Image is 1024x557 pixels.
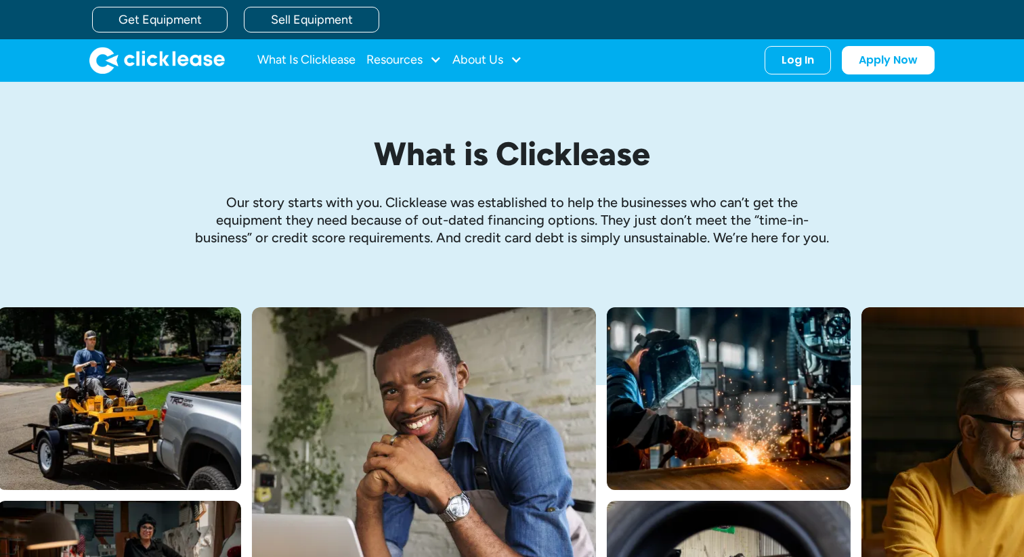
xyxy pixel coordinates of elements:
img: Clicklease logo [89,47,225,74]
div: Log In [782,53,814,67]
div: Resources [366,47,442,74]
img: A welder in a large mask working on a large pipe [607,307,851,490]
a: home [89,47,225,74]
a: Sell Equipment [244,7,379,32]
div: About Us [452,47,522,74]
a: What Is Clicklease [257,47,356,74]
h1: What is Clicklease [194,136,830,172]
a: Apply Now [842,46,935,74]
a: Get Equipment [92,7,228,32]
p: Our story starts with you. Clicklease was established to help the businesses who can’t get the eq... [194,194,830,246]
